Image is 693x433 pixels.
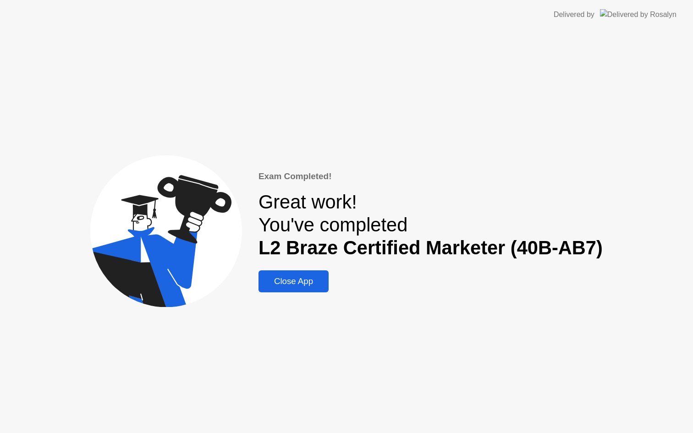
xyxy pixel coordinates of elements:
[258,170,603,183] div: Exam Completed!
[258,237,603,258] b: L2 Braze Certified Marketer (40B-AB7)
[554,9,594,20] div: Delivered by
[261,276,326,286] div: Close App
[600,9,676,20] img: Delivered by Rosalyn
[258,270,329,292] button: Close App
[258,191,603,259] div: Great work! You've completed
